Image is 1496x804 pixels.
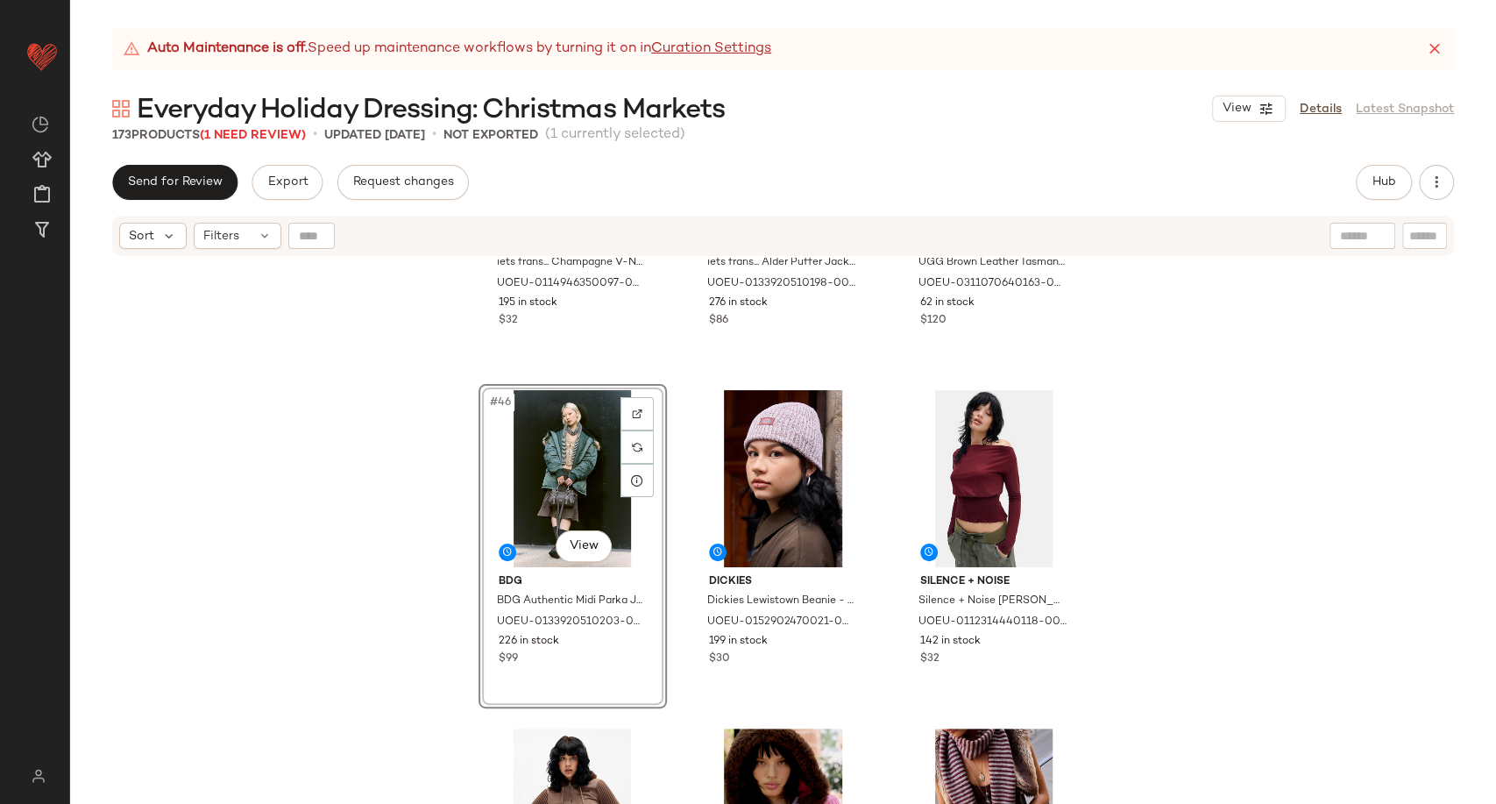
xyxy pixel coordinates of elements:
img: svg%3e [112,100,130,117]
span: #46 [488,394,514,411]
span: iets frans... Champagne V-Neck Tank - Brown XS at Urban Outfitters [497,255,645,271]
button: Send for Review [112,165,238,200]
span: UOEU-0114946350097-000-020 [497,276,645,292]
span: • [313,125,317,146]
a: Details [1300,100,1342,118]
button: View [1212,96,1286,122]
span: $120 [920,313,947,329]
span: 142 in stock [920,634,981,650]
div: Speed up maintenance workflows by turning it on in [123,39,771,60]
span: UGG Brown Leather Tasman Slippers - Brown UK 7 at Urban Outfitters [918,255,1067,271]
span: Hub [1372,175,1396,189]
img: 0112314440118_020_a2 [906,390,1082,567]
span: Send for Review [127,175,223,189]
span: UOEU-0133920510203-000-036 [497,615,645,630]
p: updated [DATE] [324,126,425,145]
span: UOEU-0152902470021-000-057 [707,615,855,630]
span: iets frans... Alder Puffer Jacket - Black XS at Urban Outfitters [707,255,855,271]
span: Filters [203,227,239,245]
span: $32 [920,651,939,667]
img: svg%3e [32,116,49,133]
span: UOEU-0311070640163-000-020 [918,276,1067,292]
div: Products [112,126,306,145]
span: (1 currently selected) [545,125,685,146]
span: Dickies [709,574,857,590]
img: 0133920510203_036_m [485,390,661,567]
span: $86 [709,313,728,329]
span: 62 in stock [920,295,975,311]
span: $32 [499,313,518,329]
span: Silence + Noise [920,574,1068,590]
span: Dickies Lewistown Beanie - Light Purple at Urban Outfitters [707,594,855,609]
img: heart_red.DM2ytmEG.svg [25,39,60,74]
span: 199 in stock [709,634,768,650]
img: 0152902470021_057_m [695,390,871,567]
strong: Auto Maintenance is off. [147,39,308,60]
span: $30 [709,651,730,667]
span: 195 in stock [499,295,557,311]
span: UOEU-0133920510198-000-001 [707,276,855,292]
span: • [432,125,436,146]
button: Export [252,165,323,200]
span: 276 in stock [709,295,768,311]
span: Silence + Noise [PERSON_NAME] Long Sleeve Top - [PERSON_NAME] M at Urban Outfitters [918,594,1067,609]
button: View [556,530,612,562]
span: Sort [129,227,154,245]
img: svg%3e [632,442,642,452]
span: BDG Authentic Midi Parka Jacket - Khaki XL at Urban Outfitters [497,594,645,609]
span: View [1222,102,1251,116]
span: Export [266,175,308,189]
img: svg%3e [632,409,642,419]
span: View [569,539,599,553]
span: Request changes [352,175,454,189]
a: Curation Settings [651,39,771,60]
span: Everyday Holiday Dressing: Christmas Markets [137,93,725,128]
img: svg%3e [21,769,55,783]
span: UOEU-0112314440118-000-020 [918,615,1067,630]
p: Not Exported [443,126,538,145]
span: (1 Need Review) [200,129,306,142]
button: Hub [1356,165,1412,200]
span: 173 [112,129,131,142]
button: Request changes [337,165,469,200]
